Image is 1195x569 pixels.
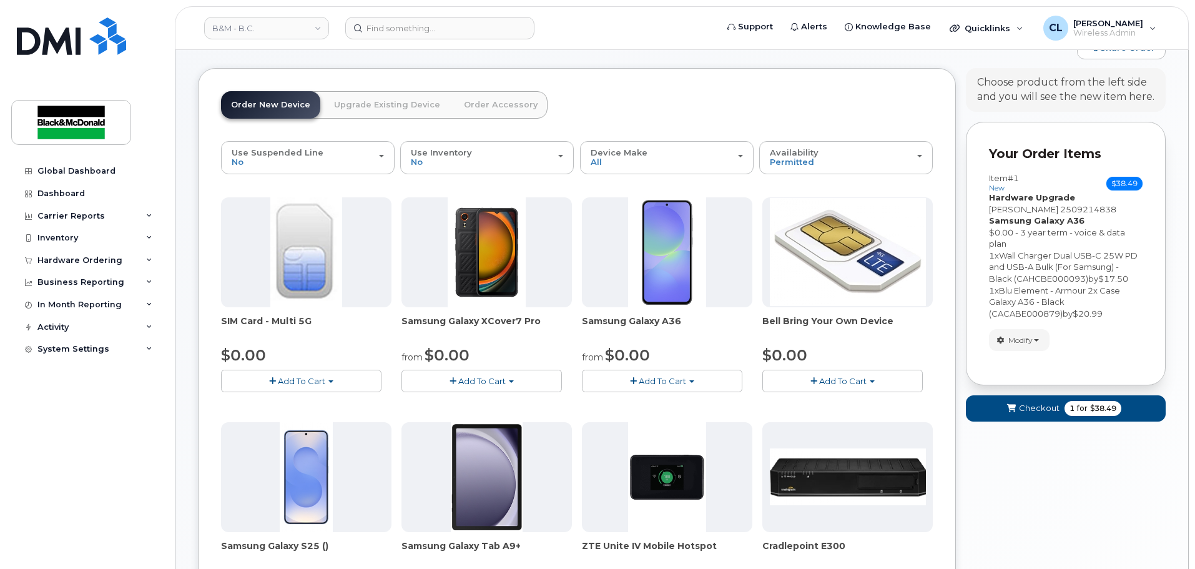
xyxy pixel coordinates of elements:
[1060,204,1116,214] span: 2509214838
[762,315,933,340] div: Bell Bring Your Own Device
[762,370,923,392] button: Add To Cart
[855,21,931,33] span: Knowledge Base
[605,346,650,364] span: $0.00
[719,14,782,39] a: Support
[400,141,574,174] button: Use Inventory No
[1073,28,1143,38] span: Wireless Admin
[1106,177,1143,190] span: $38.49
[411,147,472,157] span: Use Inventory
[204,17,329,39] a: B&M - B.C.
[425,346,470,364] span: $0.00
[580,141,754,174] button: Device Make All
[989,285,995,295] span: 1
[966,395,1166,421] button: Checkout 1 for $38.49
[762,346,807,364] span: $0.00
[591,157,602,167] span: All
[232,147,323,157] span: Use Suspended Line
[989,250,1138,284] span: Wall Charger Dual USB-C 25W PD and USB-A Bulk (For Samsung) - Black (CAHCBE000093)
[759,141,933,174] button: Availability Permitted
[401,315,572,340] div: Samsung Galaxy XCover7 Pro
[989,250,995,260] span: 1
[411,157,423,167] span: No
[401,370,562,392] button: Add To Cart
[324,91,450,119] a: Upgrade Existing Device
[582,370,742,392] button: Add To Cart
[738,21,773,33] span: Support
[448,197,526,307] img: phone23879.JPG
[977,76,1154,104] div: Choose product from the left side and you will see the new item here.
[989,285,1143,320] div: x by
[451,422,523,532] img: phone23884.JPG
[221,540,391,565] div: Samsung Galaxy S25 ()
[221,315,391,340] div: SIM Card - Multi 5G
[582,352,603,363] small: from
[1098,274,1128,284] span: $17.50
[221,141,395,174] button: Use Suspended Line No
[989,184,1005,192] small: new
[770,448,926,505] img: phone23700.JPG
[819,376,867,386] span: Add To Cart
[1075,403,1090,414] span: for
[639,376,686,386] span: Add To Cart
[401,352,423,363] small: from
[770,147,819,157] span: Availability
[989,250,1143,285] div: x by
[770,157,814,167] span: Permitted
[454,91,548,119] a: Order Accessory
[582,540,752,565] div: ZTE Unite IV Mobile Hotspot
[270,197,342,307] img: 00D627D4-43E9-49B7-A367-2C99342E128C.jpg
[628,422,707,532] img: phone23268.JPG
[1019,402,1060,414] span: Checkout
[221,91,320,119] a: Order New Device
[221,370,381,392] button: Add To Cart
[1073,309,1103,319] span: $20.99
[989,215,1084,225] strong: Samsung Galaxy A36
[989,285,1120,319] span: Blu Element - Armour 2x Case Galaxy A36 - Black (CACABE000879)
[770,198,926,306] img: phone23274.JPG
[1090,403,1116,414] span: $38.49
[941,16,1032,41] div: Quicklinks
[280,422,333,532] img: phone23817.JPG
[458,376,506,386] span: Add To Cart
[989,204,1058,214] span: [PERSON_NAME]
[232,157,243,167] span: No
[1008,173,1019,183] span: #1
[401,540,572,565] div: Samsung Galaxy Tab A9+
[1035,16,1165,41] div: Candice Leung
[221,346,266,364] span: $0.00
[989,145,1143,163] p: Your Order Items
[278,376,325,386] span: Add To Cart
[989,192,1075,202] strong: Hardware Upgrade
[1049,21,1063,36] span: CL
[582,315,752,340] div: Samsung Galaxy A36
[762,540,933,565] div: Cradlepoint E300
[591,147,647,157] span: Device Make
[801,21,827,33] span: Alerts
[628,197,707,307] img: phone23886.JPG
[1073,18,1143,28] span: [PERSON_NAME]
[989,174,1019,192] h3: Item
[782,14,836,39] a: Alerts
[989,329,1050,351] button: Modify
[345,17,534,39] input: Find something...
[836,14,940,39] a: Knowledge Base
[1008,335,1033,346] span: Modify
[965,23,1010,33] span: Quicklinks
[1070,403,1075,414] span: 1
[989,227,1143,250] div: $0.00 - 3 year term - voice & data plan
